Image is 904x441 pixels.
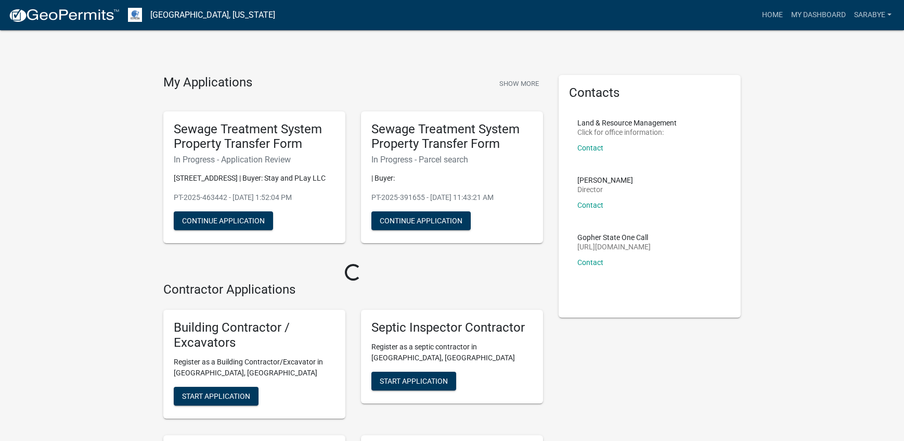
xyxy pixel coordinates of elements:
a: Contact [577,258,603,267]
p: | Buyer: [371,173,533,184]
a: My Dashboard [787,5,850,25]
p: PT-2025-391655 - [DATE] 11:43:21 AM [371,192,533,203]
h4: Contractor Applications [163,282,543,297]
a: SaraBye [850,5,896,25]
button: Continue Application [371,211,471,230]
p: Land & Resource Management [577,119,677,127]
p: Click for office information: [577,129,677,136]
h5: Contacts [569,85,730,100]
button: Show More [495,75,543,92]
p: Register as a septic contractor in [GEOGRAPHIC_DATA], [GEOGRAPHIC_DATA] [371,342,533,363]
button: Continue Application [174,211,273,230]
p: [STREET_ADDRESS] | Buyer: Stay and PLay LLC [174,173,335,184]
a: Home [758,5,787,25]
p: PT-2025-463442 - [DATE] 1:52:04 PM [174,192,335,203]
a: [GEOGRAPHIC_DATA], [US_STATE] [150,6,275,24]
p: [URL][DOMAIN_NAME] [577,243,651,250]
h4: My Applications [163,75,252,91]
img: Otter Tail County, Minnesota [128,8,142,22]
h5: Building Contractor / Excavators [174,320,335,350]
p: Gopher State One Call [577,234,651,241]
h6: In Progress - Parcel search [371,155,533,165]
h5: Sewage Treatment System Property Transfer Form [174,122,335,152]
a: Contact [577,144,603,152]
span: Start Application [380,376,448,385]
p: [PERSON_NAME] [577,177,633,184]
span: Start Application [182,392,250,400]
p: Register as a Building Contractor/Excavator in [GEOGRAPHIC_DATA], [GEOGRAPHIC_DATA] [174,357,335,379]
h5: Sewage Treatment System Property Transfer Form [371,122,533,152]
button: Start Application [174,387,259,406]
h6: In Progress - Application Review [174,155,335,165]
button: Start Application [371,372,456,390]
h5: Septic Inspector Contractor [371,320,533,335]
a: Contact [577,201,603,209]
p: Director [577,186,633,193]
